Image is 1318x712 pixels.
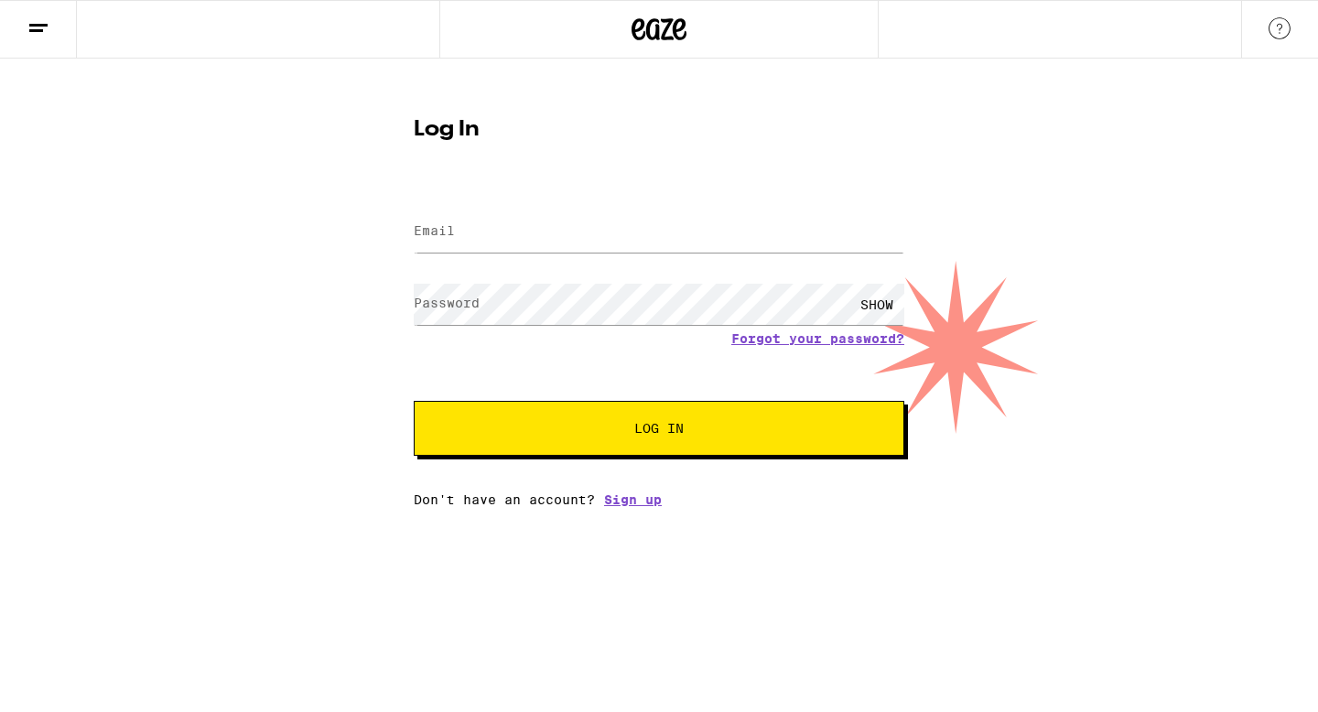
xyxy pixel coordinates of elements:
button: Log In [414,401,904,456]
label: Email [414,223,455,238]
h1: Log In [414,119,904,141]
input: Email [414,211,904,253]
a: Forgot your password? [731,331,904,346]
label: Password [414,296,480,310]
div: Don't have an account? [414,492,904,507]
a: Sign up [604,492,662,507]
div: SHOW [849,284,904,325]
span: Log In [634,422,684,435]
